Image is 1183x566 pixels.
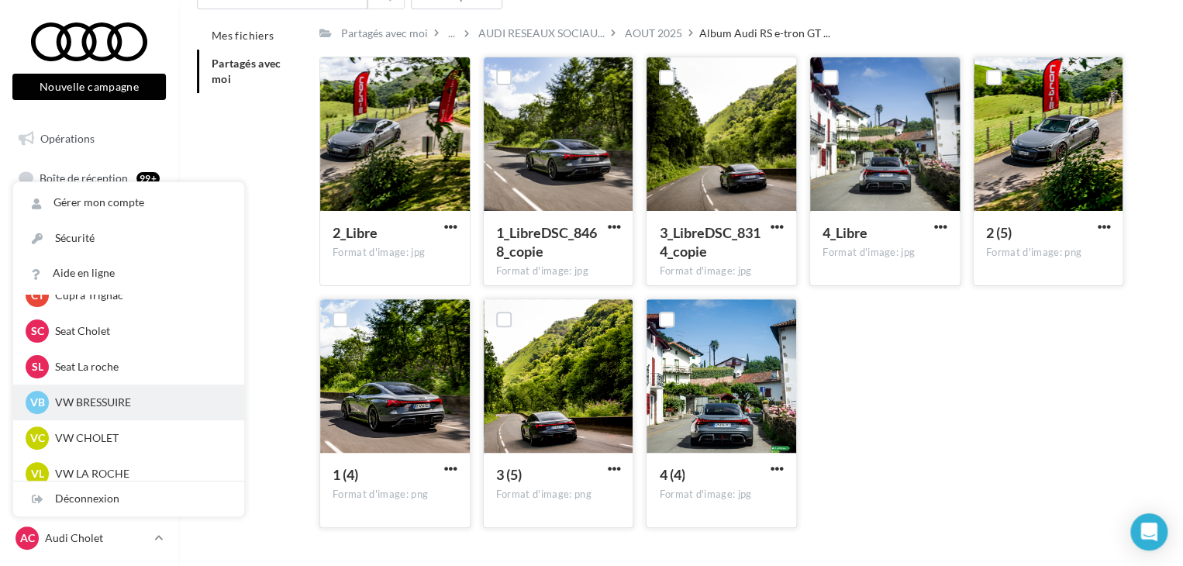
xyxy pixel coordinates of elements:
[496,264,621,278] div: Format d'image: jpg
[13,481,244,516] div: Déconnexion
[55,288,226,303] p: Cupra Trignac
[55,323,226,339] p: Seat Cholet
[333,246,457,260] div: Format d'image: jpg
[986,246,1111,260] div: Format d'image: png
[9,278,169,311] a: Médiathèque
[986,224,1012,241] span: 2 (5)
[55,395,226,410] p: VW BRESSUIRE
[40,171,128,184] span: Boîte de réception
[31,466,44,481] span: VL
[30,395,45,410] span: VB
[9,161,169,195] a: Boîte de réception99+
[9,316,169,362] a: PLV et print personnalisable
[333,466,358,483] span: 1 (4)
[625,26,682,41] div: AOUT 2025
[823,224,867,241] span: 4_Libre
[55,466,226,481] p: VW LA ROCHE
[333,488,457,502] div: Format d'image: png
[496,224,597,260] span: 1_LibreDSC_8468_copie
[55,430,226,446] p: VW CHOLET
[30,430,45,446] span: VC
[496,466,522,483] span: 3 (5)
[659,224,760,260] span: 3_LibreDSC_8314_copie
[13,221,244,256] a: Sécurité
[55,359,226,374] p: Seat La roche
[341,26,428,41] div: Partagés avec moi
[20,530,35,546] span: AC
[212,29,274,42] span: Mes fichiers
[478,26,605,41] span: AUDI RESEAUX SOCIAU...
[333,224,378,241] span: 2_Libre
[659,264,784,278] div: Format d'image: jpg
[32,359,43,374] span: SL
[9,123,169,155] a: Opérations
[212,57,281,85] span: Partagés avec moi
[496,488,621,502] div: Format d'image: png
[445,22,458,44] div: ...
[659,466,685,483] span: 4 (4)
[823,246,947,260] div: Format d'image: jpg
[659,488,784,502] div: Format d'image: jpg
[40,132,95,145] span: Opérations
[13,256,244,291] a: Aide en ligne
[12,523,166,553] a: AC Audi Cholet
[9,240,169,272] a: Campagnes
[1130,513,1167,550] div: Open Intercom Messenger
[31,288,44,303] span: CT
[13,185,244,220] a: Gérer mon compte
[31,323,44,339] span: SC
[45,530,148,546] p: Audi Cholet
[9,201,169,233] a: Visibilité en ligne
[699,26,830,41] span: Album Audi RS e-tron GT ...
[12,74,166,100] button: Nouvelle campagne
[136,172,160,185] div: 99+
